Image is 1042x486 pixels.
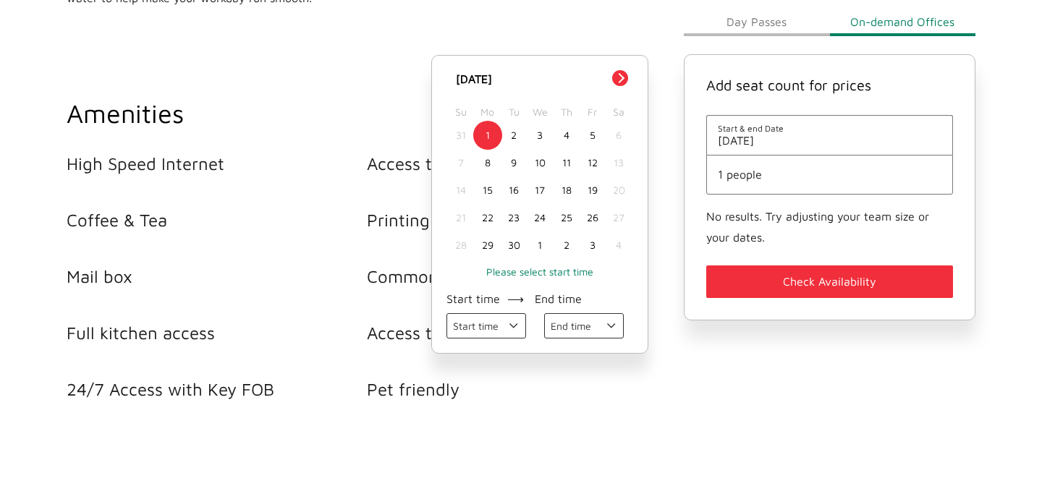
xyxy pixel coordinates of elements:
li: Printing [367,210,667,230]
div: Choose Tuesday, September 16th, 2025 [501,176,527,204]
div: Choose Tuesday, September 2nd, 2025 [501,121,527,149]
div: Choose Tuesday, September 30th, 2025 [501,231,527,259]
li: Common areas [367,266,667,286]
button: Start & end Date[DATE] [718,124,941,148]
div: Th [553,102,579,121]
li: Access to 18 meeting rooms [367,153,667,174]
button: 1 people [718,169,941,182]
span: [DATE] [718,135,941,148]
div: Choose Friday, September 19th, 2025 [580,176,606,204]
button: Day Passes [684,7,829,36]
div: [DATE] [448,70,632,88]
div: Choose Friday, September 5th, 2025 [580,121,606,149]
li: Pet friendly [367,379,667,399]
p: Start time ⟶ End time [446,292,633,306]
div: Choose Thursday, September 4th, 2025 [553,121,579,149]
div: Choose Wednesday, September 3rd, 2025 [527,121,553,149]
div: Choose Tuesday, September 9th, 2025 [501,149,527,176]
h2: Amenities [67,95,666,132]
div: Choose Thursday, September 18th, 2025 [553,176,579,204]
small: No results. Try adjusting your team size or your dates. [706,210,929,244]
span: Start & end Date [718,124,941,135]
button: Check Availability [706,265,953,298]
div: Choose Monday, September 15th, 2025 [475,176,501,204]
div: Choose Wednesday, September 10th, 2025 [527,149,553,176]
div: Choose Thursday, September 11th, 2025 [553,149,579,176]
div: month 2025-09 [448,121,632,259]
button: Next Month [612,70,628,86]
div: Su [448,102,474,121]
div: Choose Thursday, September 25th, 2025 [553,204,579,231]
li: Full kitchen access [67,323,367,343]
div: Choose Friday, October 3rd, 2025 [580,231,606,259]
div: Sa [606,102,632,121]
div: Choose Wednesday, October 1st, 2025 [527,231,553,259]
li: Access to 3 phone booths [367,323,667,343]
li: Coffee & Tea [67,210,367,230]
button: On-demand Offices [830,7,975,36]
div: Choose Monday, September 8th, 2025 [475,149,501,176]
div: Tu [501,102,527,121]
div: Choose Friday, September 26th, 2025 [580,204,606,231]
div: Choose Monday, September 1st, 2025 [475,121,501,149]
div: Choose Wednesday, September 17th, 2025 [527,176,553,204]
div: Choose Monday, September 22nd, 2025 [475,204,501,231]
p: Please select start time [446,265,633,278]
div: Choose Tuesday, September 23rd, 2025 [501,204,527,231]
div: We [527,102,553,121]
h4: Add seat count for prices [706,77,953,93]
div: Choose Thursday, October 2nd, 2025 [553,231,579,259]
div: Mo [475,102,501,121]
li: High Speed Internet [67,153,367,174]
li: Mail box [67,266,367,286]
div: Choose Wednesday, September 24th, 2025 [527,204,553,231]
div: Choose Monday, September 29th, 2025 [475,231,501,259]
div: Choose Friday, September 12th, 2025 [580,149,606,176]
div: Fr [580,102,606,121]
li: 24/7 Access with Key FOB [67,379,367,399]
